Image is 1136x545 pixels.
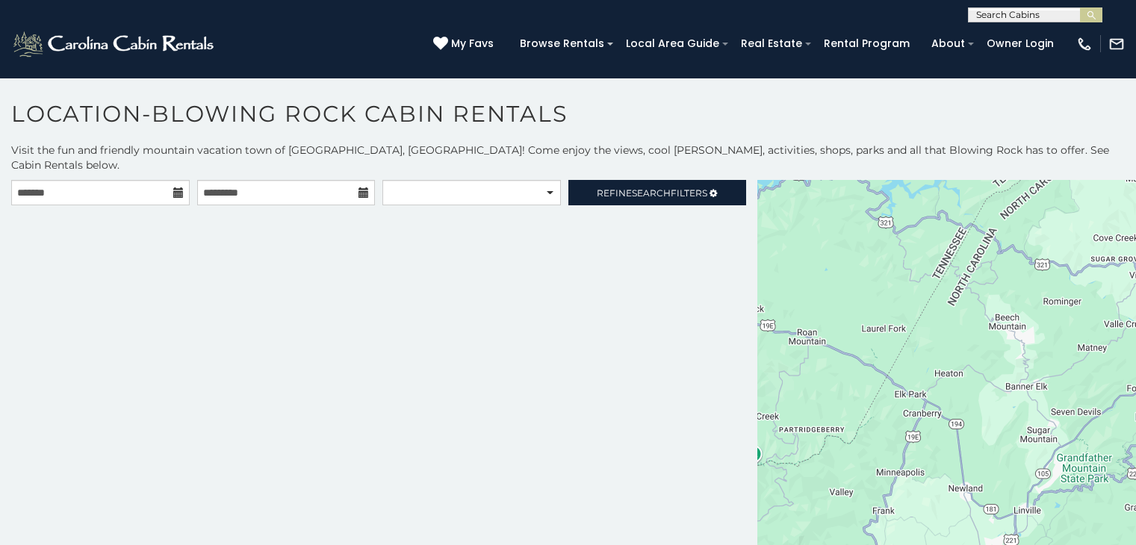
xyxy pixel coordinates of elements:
[568,180,747,205] a: RefineSearchFilters
[618,32,727,55] a: Local Area Guide
[512,32,612,55] a: Browse Rentals
[924,32,972,55] a: About
[816,32,917,55] a: Rental Program
[979,32,1061,55] a: Owner Login
[11,29,218,59] img: White-1-2.png
[433,36,497,52] a: My Favs
[451,36,494,52] span: My Favs
[597,187,707,199] span: Refine Filters
[1076,36,1093,52] img: phone-regular-white.png
[1108,36,1125,52] img: mail-regular-white.png
[733,32,810,55] a: Real Estate
[632,187,671,199] span: Search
